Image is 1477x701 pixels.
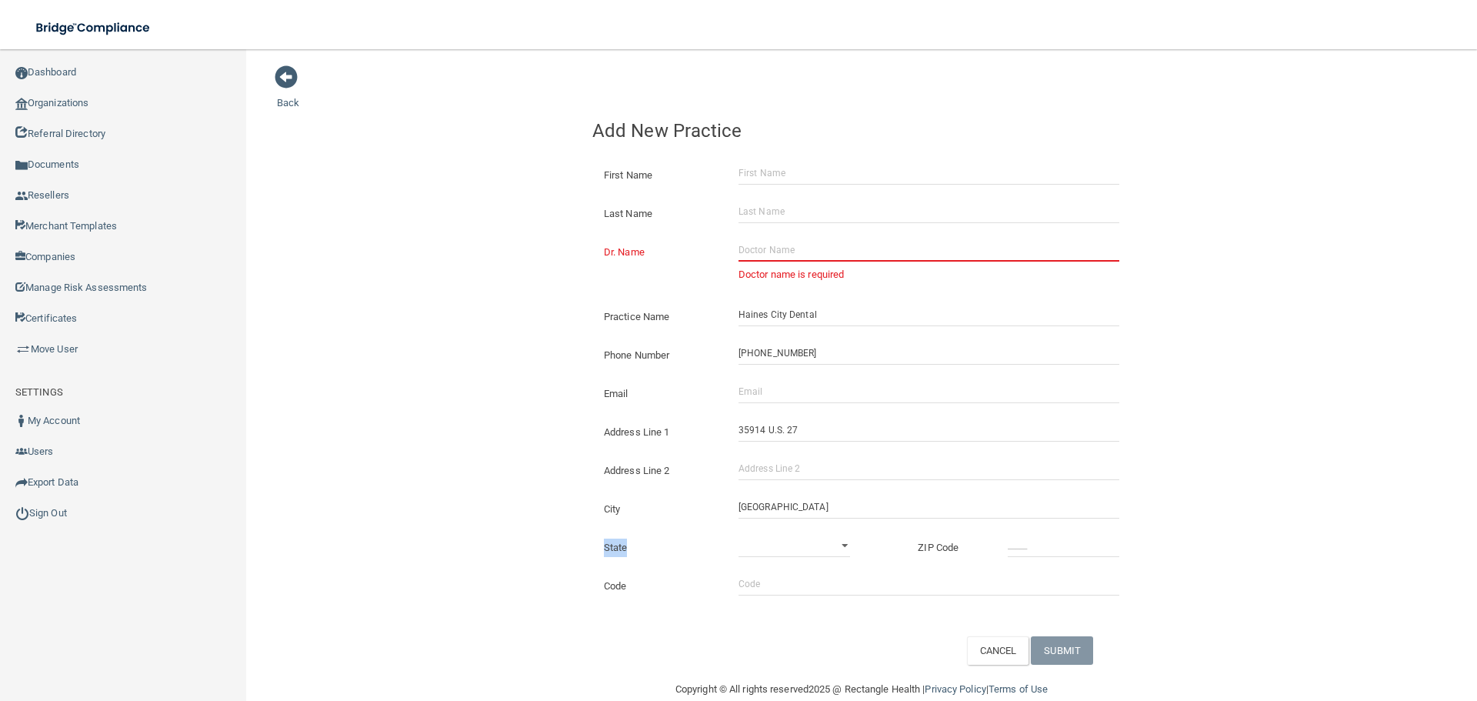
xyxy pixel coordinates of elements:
label: Last Name [592,205,727,223]
iframe: Drift Widget Chat Controller [1211,592,1459,653]
a: Privacy Policy [925,683,985,695]
button: CANCEL [967,636,1029,665]
img: icon-documents.8dae5593.png [15,159,28,172]
input: City [738,496,1119,519]
input: Address Line 2 [738,457,1119,480]
img: ic_power_dark.7ecde6b1.png [15,506,29,520]
img: bridge_compliance_login_screen.278c3ca4.svg [23,12,165,44]
label: First Name [592,166,727,185]
label: City [592,500,727,519]
h4: Add New Practice [592,121,1131,141]
label: Address Line 2 [592,462,727,480]
a: Back [277,78,299,108]
input: Doctor Name [738,239,1119,262]
input: (___) ___-____ [738,342,1119,365]
input: First Name [738,162,1119,185]
img: briefcase.64adab9b.png [15,342,31,357]
img: organization-icon.f8decf85.png [15,98,28,110]
label: Dr. Name [592,243,727,262]
label: SETTINGS [15,383,63,402]
img: ic_user_dark.df1a06c3.png [15,415,28,427]
input: Last Name [738,200,1119,223]
label: State [592,539,727,557]
input: Email [738,380,1119,403]
label: Address Line 1 [592,423,727,442]
label: Email [592,385,727,403]
label: Practice Name [592,308,727,326]
img: icon-export.b9366987.png [15,476,28,489]
input: Practice Name [738,303,1119,326]
input: Address Line 1 [738,419,1119,442]
input: _____ [1008,534,1119,557]
img: ic_reseller.de258add.png [15,190,28,202]
input: Code [738,572,1119,596]
label: Phone Number [592,346,727,365]
p: Doctor name is required [738,265,1119,284]
a: Terms of Use [989,683,1048,695]
img: ic_dashboard_dark.d01f4a41.png [15,67,28,79]
button: SUBMIT [1031,636,1093,665]
img: icon-users.e205127d.png [15,446,28,458]
label: ZIP Code [906,539,996,557]
label: Code [592,577,727,596]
